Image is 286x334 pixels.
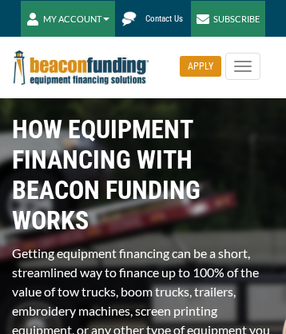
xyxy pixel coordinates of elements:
h1: HOW EQUIPMENT FINANCING WITH BEACON FUNDING WORKS [12,114,274,236]
a: SUBSCRIBE [191,1,265,37]
button: MY ACCOUNT [21,1,115,37]
img: Beacon Funding chat [115,5,143,33]
a: Beacon Funding Corporation [14,60,149,73]
span: Contact Us [145,14,183,24]
div: APPLY [180,56,221,77]
a: Contact Us [115,5,191,33]
img: Beacon Funding Corporation [14,50,149,85]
